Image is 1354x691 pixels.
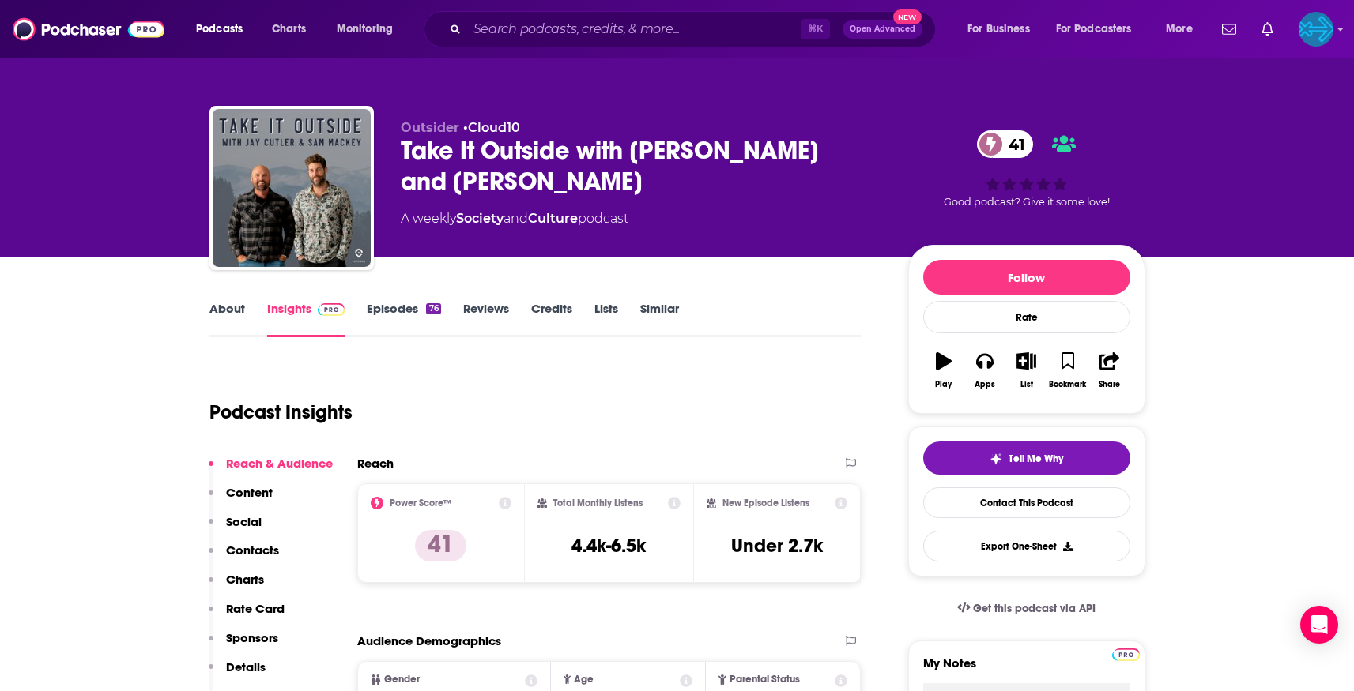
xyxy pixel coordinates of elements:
a: InsightsPodchaser Pro [267,301,345,337]
div: Share [1099,380,1120,389]
button: Play [923,342,964,399]
p: Content [226,485,273,500]
span: Parental Status [730,674,800,685]
span: More [1166,18,1193,40]
button: Apps [964,342,1005,399]
img: tell me why sparkle [990,453,1002,465]
a: Culture [528,211,578,226]
button: open menu [1046,17,1155,42]
span: New [893,9,922,24]
a: Pro website [1112,646,1140,661]
span: Monitoring [337,18,393,40]
button: Sponsors [209,630,278,659]
span: Logged in as backbonemedia [1299,12,1333,47]
button: open menu [956,17,1050,42]
button: open menu [185,17,263,42]
button: open menu [326,17,413,42]
p: Charts [226,572,264,587]
span: Podcasts [196,18,243,40]
p: Details [226,659,266,674]
div: Search podcasts, credits, & more... [439,11,951,47]
p: Contacts [226,543,279,558]
button: Bookmark [1047,342,1088,399]
span: Gender [384,674,420,685]
span: Get this podcast via API [973,602,1096,615]
img: Podchaser Pro [1112,648,1140,661]
button: Social [209,514,262,543]
h1: Podcast Insights [209,400,353,424]
div: 76 [426,303,440,314]
img: Take It Outside with Jay Cutler and Sam Mackey [213,109,371,267]
a: Society [456,211,504,226]
a: Lists [594,301,618,337]
div: List [1020,380,1033,389]
a: Charts [262,17,315,42]
a: Get this podcast via API [945,589,1109,628]
button: Reach & Audience [209,456,333,485]
button: Export One-Sheet [923,531,1130,561]
a: Show notifications dropdown [1255,16,1280,43]
button: open menu [1155,17,1213,42]
span: For Business [967,18,1030,40]
div: Open Intercom Messenger [1300,606,1338,644]
h2: Audience Demographics [357,633,501,648]
a: Contact This Podcast [923,487,1130,518]
button: tell me why sparkleTell Me Why [923,441,1130,475]
a: About [209,301,245,337]
div: Bookmark [1049,380,1086,389]
button: List [1005,342,1047,399]
input: Search podcasts, credits, & more... [467,17,801,42]
p: 41 [415,530,466,561]
img: Podchaser - Follow, Share and Rate Podcasts [13,14,164,44]
img: Podchaser Pro [318,303,345,316]
h2: New Episode Listens [722,498,809,509]
h3: Under 2.7k [731,534,823,558]
p: Reach & Audience [226,456,333,471]
div: Rate [923,301,1130,333]
h3: 4.4k-6.5k [571,534,646,558]
span: For Podcasters [1056,18,1132,40]
button: Content [209,485,273,514]
a: Episodes76 [367,301,440,337]
span: • [463,120,520,135]
h2: Power Score™ [390,498,451,509]
label: My Notes [923,655,1130,683]
a: Show notifications dropdown [1216,16,1243,43]
button: Open AdvancedNew [843,20,922,39]
span: and [504,211,528,226]
div: Apps [975,380,995,389]
p: Social [226,514,262,529]
span: Age [574,674,594,685]
button: Charts [209,572,264,601]
div: 41Good podcast? Give it some love! [908,120,1145,218]
button: Follow [923,260,1130,295]
h2: Reach [357,456,394,471]
button: Rate Card [209,601,285,630]
span: 41 [993,130,1033,158]
span: ⌘ K [801,19,830,39]
div: A weekly podcast [401,209,628,228]
button: Share [1088,342,1130,399]
h2: Total Monthly Listens [553,498,643,509]
span: Tell Me Why [1009,453,1063,465]
a: 41 [977,130,1033,158]
a: Reviews [463,301,509,337]
a: Cloud10 [468,120,520,135]
button: Show profile menu [1299,12,1333,47]
img: User Profile [1299,12,1333,47]
button: Details [209,659,266,689]
a: Credits [531,301,572,337]
p: Rate Card [226,601,285,616]
span: Charts [272,18,306,40]
p: Sponsors [226,630,278,645]
button: Contacts [209,543,279,572]
div: Play [935,380,952,389]
span: Open Advanced [850,25,915,33]
span: Good podcast? Give it some love! [944,196,1110,208]
a: Similar [640,301,679,337]
span: Outsider [401,120,459,135]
